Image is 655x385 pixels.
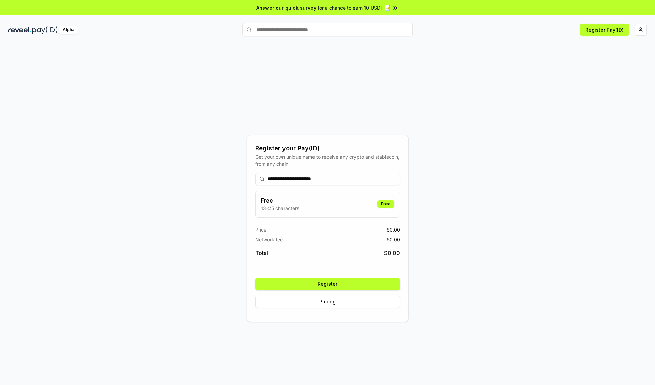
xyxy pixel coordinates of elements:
[261,205,299,212] p: 13-25 characters
[255,296,400,308] button: Pricing
[255,144,400,153] div: Register your Pay(ID)
[387,226,400,233] span: $ 0.00
[255,226,266,233] span: Price
[32,26,58,34] img: pay_id
[580,24,629,36] button: Register Pay(ID)
[255,249,268,257] span: Total
[255,236,283,243] span: Network fee
[318,4,391,11] span: for a chance to earn 10 USDT 📝
[377,200,394,208] div: Free
[255,278,400,290] button: Register
[261,196,299,205] h3: Free
[255,153,400,167] div: Get your own unique name to receive any crypto and stablecoin, from any chain
[8,26,31,34] img: reveel_dark
[387,236,400,243] span: $ 0.00
[59,26,78,34] div: Alpha
[256,4,316,11] span: Answer our quick survey
[384,249,400,257] span: $ 0.00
